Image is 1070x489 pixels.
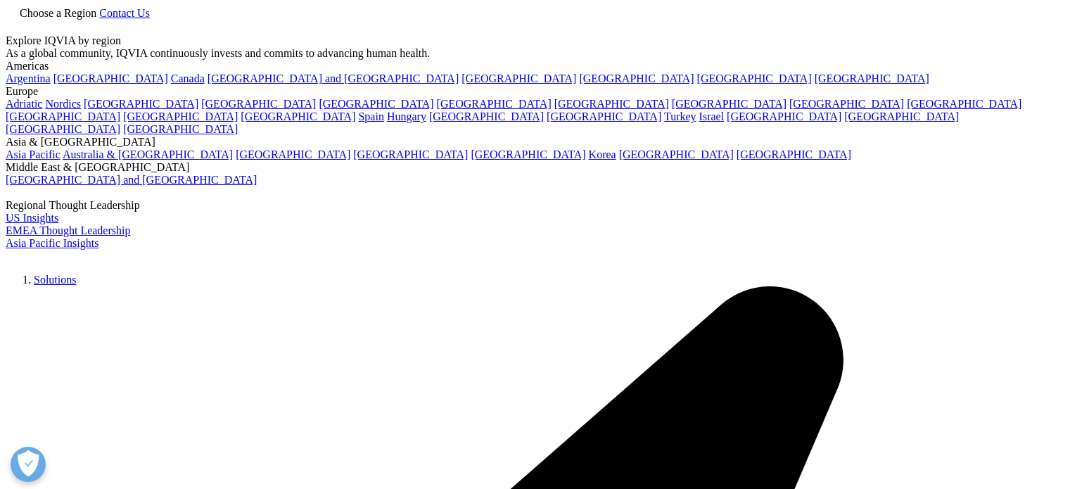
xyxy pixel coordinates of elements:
a: [GEOGRAPHIC_DATA] [672,98,786,110]
div: Americas [6,60,1064,72]
a: Contact Us [99,7,150,19]
a: [GEOGRAPHIC_DATA] [123,110,238,122]
a: [GEOGRAPHIC_DATA] [123,123,238,135]
a: [GEOGRAPHIC_DATA] [697,72,812,84]
a: [GEOGRAPHIC_DATA] [6,110,120,122]
a: Australia & [GEOGRAPHIC_DATA] [63,148,233,160]
a: Israel [699,110,725,122]
a: [GEOGRAPHIC_DATA] [353,148,468,160]
a: [GEOGRAPHIC_DATA] and [GEOGRAPHIC_DATA] [6,174,257,186]
div: Europe [6,85,1064,98]
a: Canada [171,72,205,84]
a: [GEOGRAPHIC_DATA] [319,98,433,110]
a: [GEOGRAPHIC_DATA] [579,72,694,84]
div: Regional Thought Leadership [6,199,1064,212]
a: Asia Pacific [6,148,60,160]
a: EMEA Thought Leadership [6,224,130,236]
div: Asia & [GEOGRAPHIC_DATA] [6,136,1064,148]
a: [GEOGRAPHIC_DATA] [471,148,585,160]
div: Middle East & [GEOGRAPHIC_DATA] [6,161,1064,174]
a: [GEOGRAPHIC_DATA] [84,98,198,110]
a: Argentina [6,72,51,84]
a: [GEOGRAPHIC_DATA] [727,110,841,122]
a: Nordics [45,98,81,110]
a: Solutions [34,284,76,296]
a: Spain [358,110,383,122]
a: [GEOGRAPHIC_DATA] [619,148,734,160]
a: [GEOGRAPHIC_DATA] [554,98,669,110]
a: Turkey [664,110,696,122]
a: [GEOGRAPHIC_DATA] [737,148,851,160]
a: [GEOGRAPHIC_DATA] [201,98,316,110]
img: IQVIA Healthcare Information Technology and Pharma Clinical Research Company [6,250,118,270]
a: Adriatic [6,98,42,110]
a: [GEOGRAPHIC_DATA] [53,72,168,84]
a: [GEOGRAPHIC_DATA] [461,72,576,84]
a: [GEOGRAPHIC_DATA] [815,72,929,84]
a: [GEOGRAPHIC_DATA] [429,110,544,122]
a: Asia Pacific Insights [6,237,98,249]
a: [GEOGRAPHIC_DATA] [547,110,661,122]
a: [GEOGRAPHIC_DATA] [437,98,552,110]
a: [GEOGRAPHIC_DATA] [6,123,120,135]
a: [GEOGRAPHIC_DATA] [236,148,350,160]
a: US Insights [6,212,58,224]
a: [GEOGRAPHIC_DATA] [789,98,904,110]
div: As a global community, IQVIA continuously invests and commits to advancing human health. [6,47,1064,60]
a: [GEOGRAPHIC_DATA] and [GEOGRAPHIC_DATA] [208,72,459,84]
a: [GEOGRAPHIC_DATA] [241,110,355,122]
a: [GEOGRAPHIC_DATA] [844,110,959,122]
span: Choose a Region [20,7,96,19]
a: [GEOGRAPHIC_DATA] [907,98,1021,110]
button: Open Preferences [11,447,46,482]
a: Korea [589,148,616,160]
div: Explore IQVIA by region [6,34,1064,47]
a: Hungary [387,110,426,122]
